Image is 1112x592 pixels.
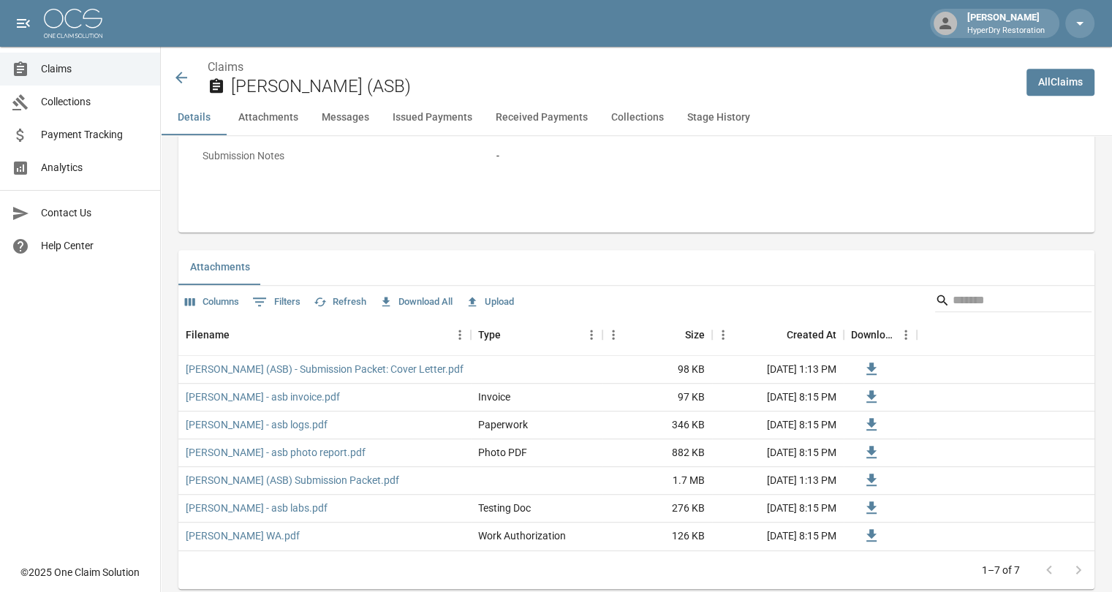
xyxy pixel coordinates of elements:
[712,439,844,467] div: [DATE] 8:15 PM
[712,324,734,346] button: Menu
[602,495,712,523] div: 276 KB
[602,411,712,439] div: 346 KB
[712,384,844,411] div: [DATE] 8:15 PM
[471,314,602,355] div: Type
[178,250,1094,285] div: related-list tabs
[478,528,566,543] div: Work Authorization
[602,314,712,355] div: Size
[41,61,148,77] span: Claims
[844,314,917,355] div: Download
[178,314,471,355] div: Filename
[231,76,1015,97] h2: [PERSON_NAME] (ASB)
[712,314,844,355] div: Created At
[249,290,304,314] button: Show filters
[602,324,624,346] button: Menu
[41,127,148,143] span: Payment Tracking
[712,523,844,550] div: [DATE] 8:15 PM
[496,148,1070,164] div: -
[712,467,844,495] div: [DATE] 1:13 PM
[310,100,381,135] button: Messages
[462,291,518,314] button: Upload
[787,314,836,355] div: Created At
[712,356,844,384] div: [DATE] 1:13 PM
[478,445,527,460] div: Photo PDF
[44,9,102,38] img: ocs-logo-white-transparent.png
[484,100,600,135] button: Received Payments
[478,314,501,355] div: Type
[41,160,148,175] span: Analytics
[186,528,300,543] a: [PERSON_NAME] WA.pdf
[602,356,712,384] div: 98 KB
[600,100,676,135] button: Collections
[895,324,917,346] button: Menu
[602,467,712,495] div: 1.7 MB
[161,100,1112,135] div: anchor tabs
[186,390,340,404] a: [PERSON_NAME] - asb invoice.pdf
[41,238,148,254] span: Help Center
[982,563,1020,577] p: 1–7 of 7
[186,445,366,460] a: [PERSON_NAME] - asb photo report.pdf
[602,384,712,411] div: 97 KB
[602,439,712,467] div: 882 KB
[381,100,484,135] button: Issued Payments
[208,58,1015,76] nav: breadcrumb
[685,314,705,355] div: Size
[449,324,471,346] button: Menu
[186,417,328,432] a: [PERSON_NAME] - asb logs.pdf
[967,25,1045,37] p: HyperDry Restoration
[478,501,531,515] div: Testing Doc
[9,9,38,38] button: open drawer
[478,417,528,432] div: Paperwork
[961,10,1051,37] div: [PERSON_NAME]
[602,523,712,550] div: 126 KB
[935,289,1092,315] div: Search
[196,142,490,170] p: Submission Notes
[41,94,148,110] span: Collections
[478,390,510,404] div: Invoice
[851,314,895,355] div: Download
[186,501,328,515] a: [PERSON_NAME] - asb labs.pdf
[186,362,464,376] a: [PERSON_NAME] (ASB) - Submission Packet: Cover Letter.pdf
[181,291,243,314] button: Select columns
[310,291,370,314] button: Refresh
[186,314,230,355] div: Filename
[376,291,456,314] button: Download All
[1026,69,1094,96] a: AllClaims
[20,565,140,580] div: © 2025 One Claim Solution
[227,100,310,135] button: Attachments
[712,411,844,439] div: [DATE] 8:15 PM
[161,100,227,135] button: Details
[712,495,844,523] div: [DATE] 8:15 PM
[186,473,399,487] a: [PERSON_NAME] (ASB) Submission Packet.pdf
[676,100,762,135] button: Stage History
[580,324,602,346] button: Menu
[178,250,262,285] button: Attachments
[41,205,148,221] span: Contact Us
[208,60,243,74] a: Claims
